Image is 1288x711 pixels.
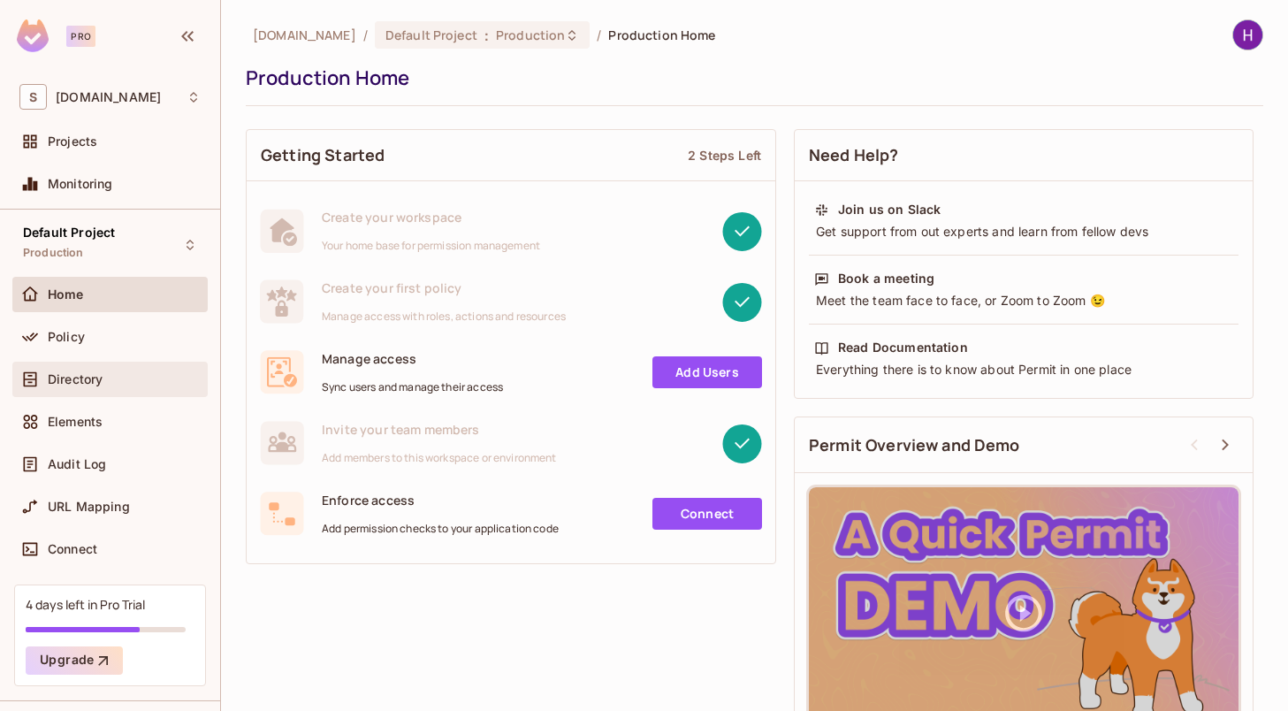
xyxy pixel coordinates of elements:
[246,65,1254,91] div: Production Home
[23,246,84,260] span: Production
[809,144,899,166] span: Need Help?
[809,434,1020,456] span: Permit Overview and Demo
[322,310,566,324] span: Manage access with roles, actions and resources
[322,492,559,508] span: Enforce access
[322,350,503,367] span: Manage access
[322,239,540,253] span: Your home base for permission management
[48,177,113,191] span: Monitoring
[608,27,715,43] span: Production Home
[814,292,1233,310] div: Meet the team face to face, or Zoom to Zoom 😉
[838,270,934,287] div: Book a meeting
[66,26,95,47] div: Pro
[19,84,47,110] span: S
[496,27,565,43] span: Production
[688,147,761,164] div: 2 Steps Left
[26,646,123,675] button: Upgrade
[652,356,762,388] a: Add Users
[484,28,490,42] span: :
[17,19,49,52] img: SReyMgAAAABJRU5ErkJggg==
[48,330,85,344] span: Policy
[48,134,97,149] span: Projects
[48,372,103,386] span: Directory
[48,500,130,514] span: URL Mapping
[322,451,557,465] span: Add members to this workspace or environment
[363,27,368,43] li: /
[48,457,106,471] span: Audit Log
[322,209,540,226] span: Create your workspace
[814,361,1233,378] div: Everything there is to know about Permit in one place
[322,522,559,536] span: Add permission checks to your application code
[253,27,356,43] span: the active workspace
[322,421,557,438] span: Invite your team members
[322,380,503,394] span: Sync users and manage their access
[56,90,161,104] span: Workspace: stargitsolutions.com
[322,279,566,296] span: Create your first policy
[26,596,145,613] div: 4 days left in Pro Trial
[48,542,97,556] span: Connect
[48,415,103,429] span: Elements
[838,339,968,356] div: Read Documentation
[652,498,762,530] a: Connect
[838,201,941,218] div: Join us on Slack
[1233,20,1262,50] img: Horace Smith
[597,27,601,43] li: /
[814,223,1233,241] div: Get support from out experts and learn from fellow devs
[48,287,84,302] span: Home
[23,226,115,240] span: Default Project
[385,27,477,43] span: Default Project
[261,144,385,166] span: Getting Started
